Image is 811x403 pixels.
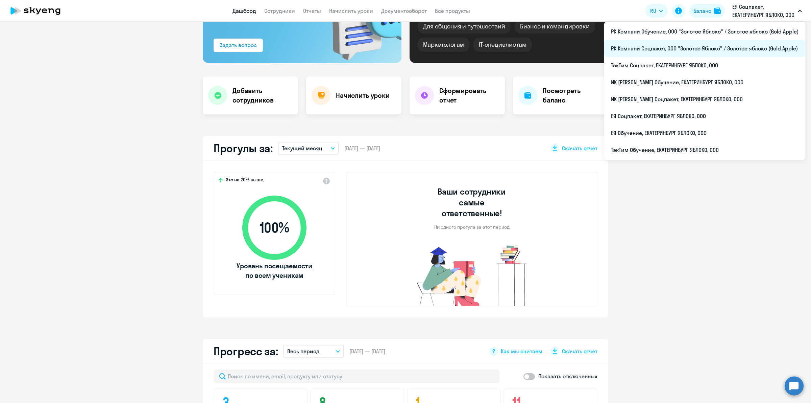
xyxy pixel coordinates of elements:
[562,348,597,355] span: Скачать отчет
[434,224,510,230] p: Ни одного прогула за этот период
[349,348,385,355] span: [DATE] — [DATE]
[303,7,321,14] a: Отчеты
[344,144,380,152] span: [DATE] — [DATE]
[714,7,721,14] img: balance
[232,86,293,105] h4: Добавить сотрудников
[278,142,339,155] button: Текущий месяц
[418,38,469,52] div: Маркетологам
[381,7,427,14] a: Документооборот
[404,244,540,306] img: no-truants
[236,220,313,236] span: 100 %
[689,4,725,18] button: Балансbalance
[562,144,597,152] span: Скачать отчет
[214,370,499,383] input: Поиск по имени, email, продукту или статусу
[287,347,320,355] p: Весь период
[214,39,263,52] button: Задать вопрос
[435,7,470,14] a: Все продукты
[729,3,805,19] button: ЕЯ Соцпакет, ЕКАТЕРИНБУРГ ЯБЛОКО, ООО
[515,19,595,33] div: Бизнес и командировки
[428,186,515,219] h3: Ваши сотрудники самые ответственные!
[264,7,295,14] a: Сотрудники
[645,4,668,18] button: RU
[336,91,390,100] h4: Начислить уроки
[439,86,499,105] h4: Сформировать отчет
[538,372,597,380] p: Показать отключенных
[732,3,795,19] p: ЕЯ Соцпакет, ЕКАТЕРИНБУРГ ЯБЛОКО, ООО
[232,7,256,14] a: Дашборд
[418,19,511,33] div: Для общения и путешествий
[543,86,603,105] h4: Посмотреть баланс
[604,22,805,160] ul: RU
[650,7,656,15] span: RU
[214,141,273,155] h2: Прогулы за:
[501,348,542,355] span: Как мы считаем
[283,345,344,358] button: Весь период
[226,177,264,185] span: Это на 20% выше,
[220,41,257,49] div: Задать вопрос
[693,7,711,15] div: Баланс
[214,344,278,358] h2: Прогресс за:
[329,7,373,14] a: Начислить уроки
[473,38,532,52] div: IT-специалистам
[282,144,322,152] p: Текущий месяц
[236,261,313,280] span: Уровень посещаемости по всем ученикам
